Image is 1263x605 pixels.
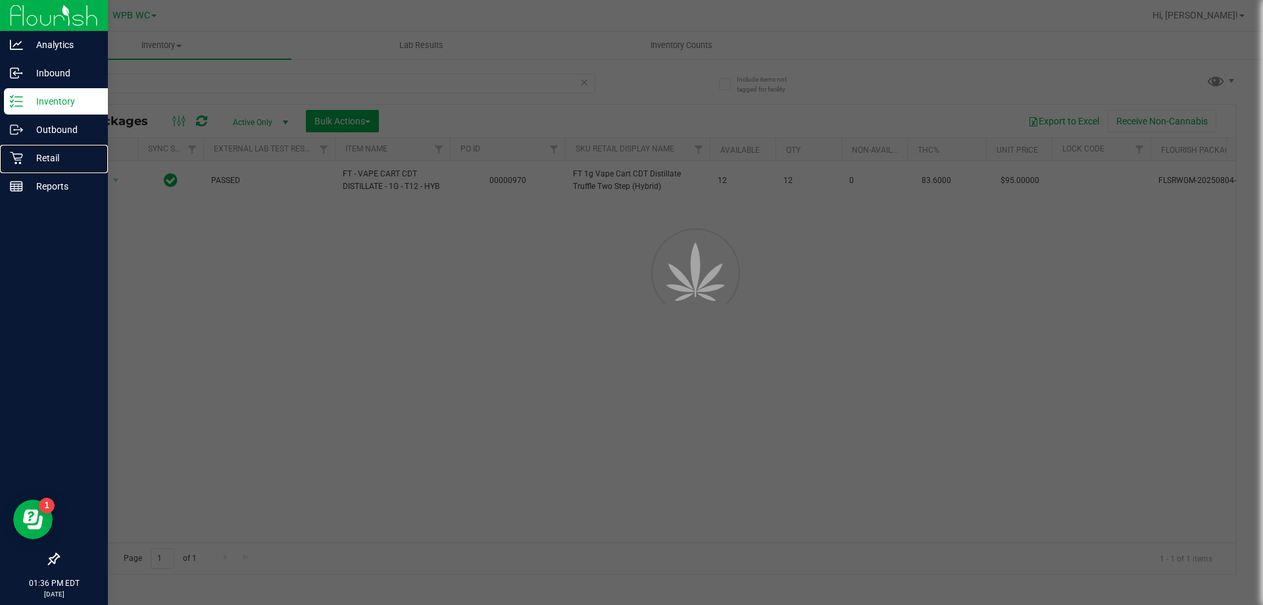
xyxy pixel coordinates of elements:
inline-svg: Inventory [10,95,23,108]
inline-svg: Reports [10,180,23,193]
p: Inventory [23,93,102,109]
p: Retail [23,150,102,166]
p: 01:36 PM EDT [6,577,102,589]
inline-svg: Inbound [10,66,23,80]
p: [DATE] [6,589,102,599]
inline-svg: Analytics [10,38,23,51]
inline-svg: Outbound [10,123,23,136]
iframe: Resource center [13,500,53,539]
p: Reports [23,178,102,194]
iframe: Resource center unread badge [39,498,55,513]
p: Outbound [23,122,102,138]
inline-svg: Retail [10,151,23,165]
p: Inbound [23,65,102,81]
p: Analytics [23,37,102,53]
